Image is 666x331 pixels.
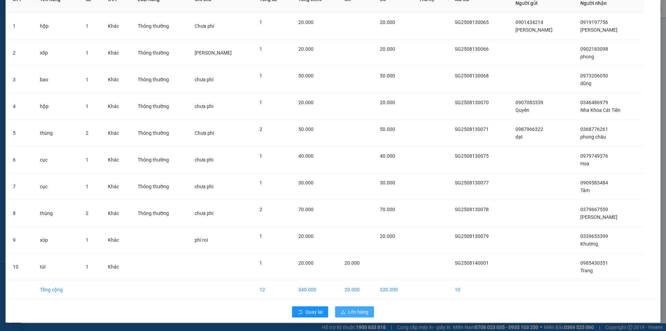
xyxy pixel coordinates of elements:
span: 20.000 [298,260,314,266]
span: 20.000 [380,100,395,105]
span: 1 [259,19,262,25]
span: 1 [259,260,262,266]
span: 0909583484 [580,180,608,185]
span: phong châu [580,134,606,140]
td: Khác [102,66,132,93]
td: Khác [102,93,132,120]
td: 6 [7,147,34,173]
td: xóp [34,227,80,254]
span: 20.000 [380,46,395,52]
span: SL [54,48,64,58]
span: 1 [86,23,88,29]
span: 1 [259,100,262,105]
td: cục [34,147,80,173]
td: 10 [449,280,510,299]
span: 30.000 [298,180,314,185]
span: 1 [259,46,262,52]
span: 50.000 [380,73,395,78]
span: 1 [86,104,88,109]
td: 340.000 [293,280,339,299]
td: xốp [34,40,80,66]
span: [PERSON_NAME] [580,214,617,220]
td: 5 [7,120,34,147]
span: [PERSON_NAME] [515,27,553,33]
span: phong [580,54,594,59]
button: uploadLên hàng [335,306,374,317]
span: 20.000 [380,19,395,25]
td: cục [34,173,80,200]
div: Trang [81,14,137,23]
span: 0368776261 [580,126,608,132]
span: SG2508130078 [455,207,489,212]
td: 4 [7,93,34,120]
span: SG2508130071 [455,126,489,132]
span: 20.000 [380,233,395,239]
span: SG2508130066 [455,46,489,52]
td: Thông thường [132,120,189,147]
span: 1 [86,184,88,189]
span: 0902183098 [580,46,608,52]
td: Thông thường [132,200,189,227]
span: Chưa phí [195,23,214,29]
span: 20.000 [344,260,360,266]
span: upload [341,309,345,315]
span: Hoa [580,161,589,166]
span: Gửi: [6,6,17,13]
td: 8 [7,200,34,227]
span: 20.000 [298,46,314,52]
span: 0379667559 [580,207,608,212]
span: 50.000 [298,126,314,132]
span: Quay lại [305,308,323,316]
td: Tổng cộng [34,280,80,299]
span: 70.000 [380,207,395,212]
span: 2 [86,130,88,136]
span: chưa phi [195,157,213,163]
td: 10 [7,254,34,280]
td: 7 [7,173,34,200]
span: 50.000 [298,73,314,78]
span: 20.000 [298,233,314,239]
td: túi [34,254,80,280]
span: Khương [580,241,598,247]
td: 3 [7,66,34,93]
span: 0907083339 [515,100,543,105]
span: 2 [259,207,262,212]
span: 1 [86,50,88,56]
span: 50.000 [380,126,395,132]
span: 1 [86,77,88,82]
td: 2 [7,40,34,66]
td: Thông thường [132,40,189,66]
td: Khác [102,173,132,200]
span: CR : [5,37,16,44]
span: SG2508130068 [455,73,489,78]
span: 20.000 [298,19,314,25]
span: 2 [86,210,88,216]
span: 40.000 [298,153,314,159]
td: thùng [34,200,80,227]
span: Nhận: [81,7,98,14]
span: SG2508130070 [455,100,489,105]
span: 1 [86,264,88,270]
span: Trang [580,268,593,273]
span: Chưa phí [195,130,214,136]
span: 1 [259,153,262,159]
span: 0985430351 [580,260,608,266]
span: phí roi [195,237,208,243]
span: 1 [86,157,88,163]
span: SG2508130077 [455,180,489,185]
td: Khác [102,227,132,254]
span: 2 [259,126,262,132]
div: 0985430351 [81,23,137,32]
td: hộp [34,13,80,40]
td: Khác [102,200,132,227]
span: 0973206050 [580,73,608,78]
div: Tên hàng: túi ( : 1 ) [6,49,137,58]
span: rollback [298,309,302,315]
td: Khác [102,147,132,173]
td: Thông thường [132,66,189,93]
span: dũng [580,81,591,86]
td: 9 [7,227,34,254]
span: 1 [259,233,262,239]
td: bao [34,66,80,93]
td: hộp [34,93,80,120]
